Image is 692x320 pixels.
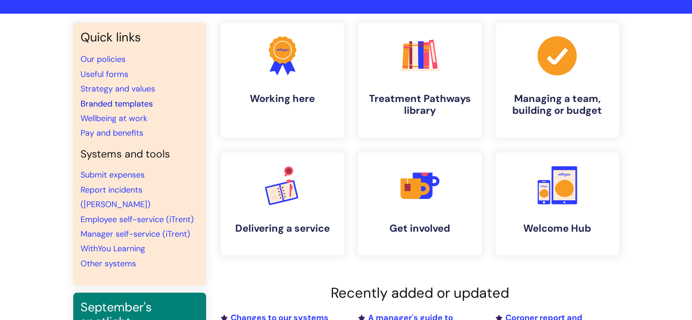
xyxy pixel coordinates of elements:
[503,93,612,117] h4: Managing a team, building or budget
[81,229,190,239] a: Manager self-service (iTrent)
[81,30,199,45] h3: Quick links
[81,127,143,138] a: Pay and benefits
[495,152,619,255] a: Welcome Hub
[358,152,482,255] a: Get involved
[81,243,145,254] a: WithYou Learning
[81,214,194,225] a: Employee self-service (iTrent)
[81,169,145,180] a: Submit expenses
[221,284,619,301] h2: Recently added or updated
[81,98,153,109] a: Branded templates
[81,148,199,161] h4: Systems and tools
[503,223,612,234] h4: Welcome Hub
[365,223,475,234] h4: Get involved
[495,23,619,138] a: Managing a team, building or budget
[365,93,475,117] h4: Treatment Pathways library
[228,223,337,234] h4: Delivering a service
[81,113,147,124] a: Wellbeing at work
[81,258,136,269] a: Other systems
[81,184,151,210] a: Report incidents ([PERSON_NAME])
[221,23,344,138] a: Working here
[228,93,337,105] h4: Working here
[81,69,128,80] a: Useful forms
[221,152,344,255] a: Delivering a service
[81,54,126,65] a: Our policies
[81,83,155,94] a: Strategy and values
[358,23,482,138] a: Treatment Pathways library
